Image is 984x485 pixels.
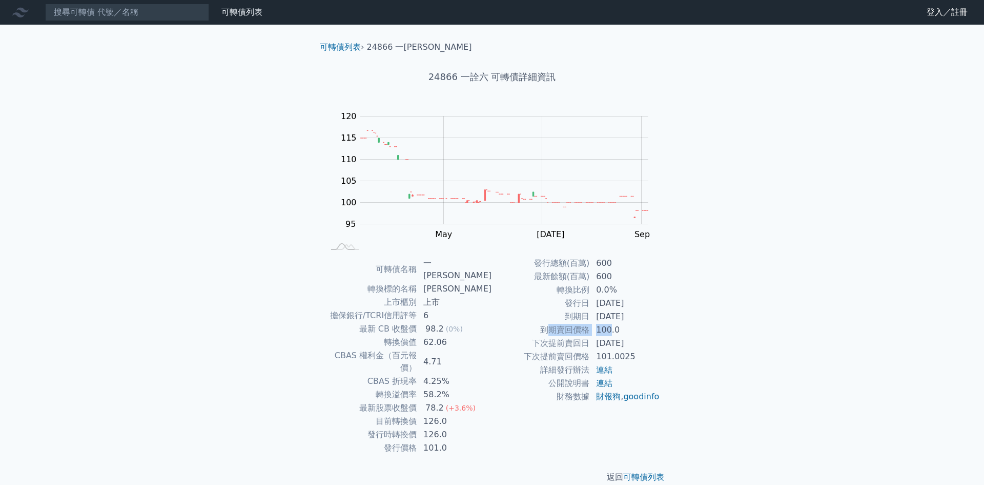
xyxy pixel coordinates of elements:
[537,229,564,239] tspan: [DATE]
[423,323,446,335] div: 98.2
[590,283,660,297] td: 0.0%
[341,154,357,164] tspan: 110
[320,41,364,53] li: ›
[417,282,492,296] td: [PERSON_NAME]
[417,375,492,388] td: 4.25%
[336,111,664,260] g: Chart
[634,229,650,239] tspan: Sep
[417,296,492,309] td: 上市
[312,471,672,483] p: 返回
[492,337,590,350] td: 下次提前賣回日
[324,375,417,388] td: CBAS 折現率
[596,378,612,388] a: 連結
[324,309,417,322] td: 擔保銀行/TCRI信用評等
[324,282,417,296] td: 轉換標的名稱
[596,392,621,401] a: 財報狗
[324,441,417,455] td: 發行價格
[933,436,984,485] iframe: Chat Widget
[492,390,590,403] td: 財務數據
[590,257,660,270] td: 600
[324,296,417,309] td: 上市櫃別
[590,337,660,350] td: [DATE]
[341,111,357,121] tspan: 120
[45,4,209,21] input: 搜尋可轉債 代號／名稱
[367,41,472,53] li: 24866 一[PERSON_NAME]
[341,176,357,186] tspan: 105
[492,310,590,323] td: 到期日
[324,336,417,349] td: 轉換價值
[492,257,590,270] td: 發行總額(百萬)
[417,388,492,401] td: 58.2%
[417,349,492,375] td: 4.71
[492,297,590,310] td: 發行日
[417,428,492,441] td: 126.0
[492,350,590,363] td: 下次提前賣回價格
[324,415,417,428] td: 目前轉換價
[324,401,417,415] td: 最新股票收盤價
[590,297,660,310] td: [DATE]
[324,322,417,336] td: 最新 CB 收盤價
[417,415,492,428] td: 126.0
[623,472,664,482] a: 可轉債列表
[345,219,356,229] tspan: 95
[446,404,476,412] span: (+3.6%)
[590,390,660,403] td: ,
[590,310,660,323] td: [DATE]
[933,436,984,485] div: 聊天小工具
[918,4,976,21] a: 登入／註冊
[312,70,672,84] h1: 24866 一詮六 可轉債詳細資訊
[590,323,660,337] td: 100.0
[492,377,590,390] td: 公開說明書
[417,309,492,322] td: 6
[341,198,357,207] tspan: 100
[221,7,262,17] a: 可轉債列表
[417,257,492,282] td: 一[PERSON_NAME]
[324,388,417,401] td: 轉換溢價率
[423,402,446,414] div: 78.2
[623,392,659,401] a: goodinfo
[492,270,590,283] td: 最新餘額(百萬)
[324,257,417,282] td: 可轉債名稱
[596,365,612,375] a: 連結
[341,133,357,143] tspan: 115
[417,336,492,349] td: 62.06
[492,363,590,377] td: 詳細發行辦法
[435,229,452,239] tspan: May
[492,283,590,297] td: 轉換比例
[324,428,417,441] td: 發行時轉換價
[590,270,660,283] td: 600
[417,441,492,455] td: 101.0
[446,325,463,333] span: (0%)
[590,350,660,363] td: 101.0025
[320,42,361,52] a: 可轉債列表
[492,323,590,337] td: 到期賣回價格
[324,349,417,375] td: CBAS 權利金（百元報價）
